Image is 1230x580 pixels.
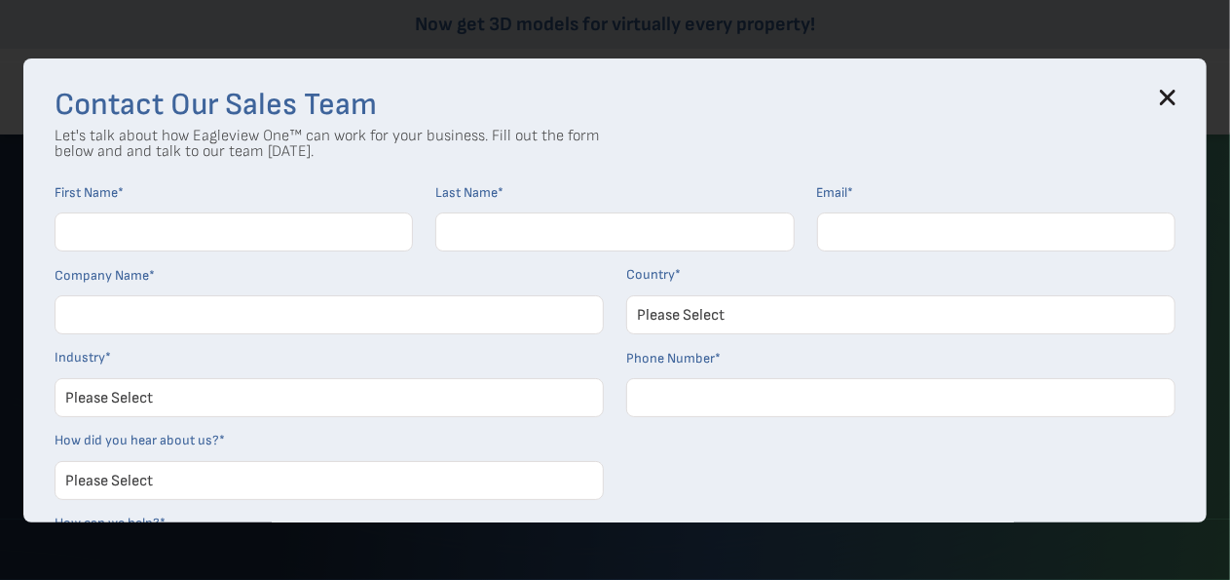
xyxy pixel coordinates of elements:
h3: Contact Our Sales Team [55,90,1175,121]
span: First Name [55,184,118,201]
span: How did you hear about us? [55,432,219,448]
span: Company Name [55,267,149,284]
span: Phone Number [626,350,715,367]
span: Industry [55,349,105,366]
span: Country [626,266,675,283]
span: How can we help? [55,515,160,531]
span: Email [817,184,848,201]
p: Let's talk about how Eagleview One™ can work for your business. Fill out the form below and and t... [55,129,600,160]
span: Last Name [435,184,498,201]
